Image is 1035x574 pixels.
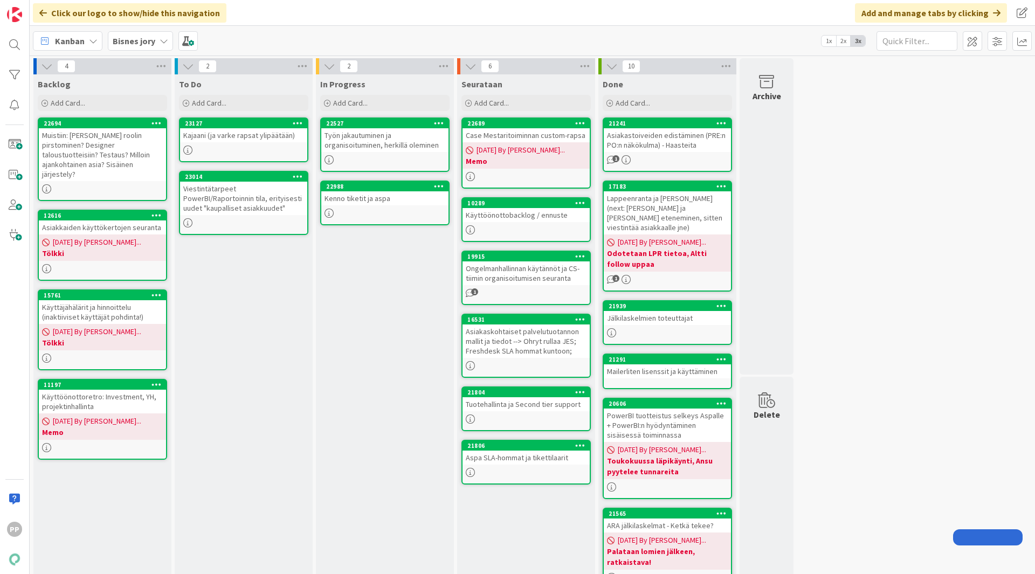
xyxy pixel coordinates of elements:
[604,509,731,518] div: 21565
[320,117,450,172] a: 22527Työn jakautuminen ja organisoituminen, herkillä oleminen
[321,182,448,205] div: 22988Kenno tiketit ja aspa
[180,182,307,215] div: Viestintätarpeet PowerBI/Raportoinnin tila, erityisesti uudet "kaupalliset asiakkuudet"
[467,253,590,260] div: 19915
[604,182,731,191] div: 17183
[855,3,1007,23] div: Add and manage tabs by clicking
[326,183,448,190] div: 22988
[44,212,166,219] div: 12616
[463,397,590,411] div: Tuotehallinta ja Second tier support
[180,119,307,128] div: 23127
[39,119,166,128] div: 22694
[321,182,448,191] div: 22988
[461,117,591,189] a: 22689Case Mestaritoiminnan custom-rapsa[DATE] By [PERSON_NAME]...Memo
[603,117,732,172] a: 21241Asiakastoiveiden edistäminen (PRE:n PO:n näkökulma) - Haasteita
[467,316,590,323] div: 16531
[604,399,731,409] div: 20606
[38,379,167,460] a: 11197Käyttöönottoretro: Investment, YH, projektinhallinta[DATE] By [PERSON_NAME]...Memo
[463,441,590,451] div: 21806
[604,518,731,532] div: ARA jälkilaskelmat - Ketkä tekee?
[609,510,731,517] div: 21565
[604,355,731,364] div: 21291
[461,79,502,89] span: Seurataan
[39,380,166,390] div: 11197
[461,440,591,485] a: 21806Aspa SLA-hommat ja tikettilaarit
[179,79,202,89] span: To Do
[42,427,163,438] b: Memo
[604,301,731,311] div: 21939
[179,171,308,235] a: 23014Viestintätarpeet PowerBI/Raportoinnin tila, erityisesti uudet "kaupalliset asiakkuudet"
[471,288,478,295] span: 1
[53,237,141,248] span: [DATE] By [PERSON_NAME]...
[7,7,22,22] img: Visit kanbanzone.com
[607,455,728,477] b: Toukokuussa läpikäynti, Ansu pyytelee tunnareita
[180,128,307,142] div: Kajaani (ja varke rapsat ylipäätään)
[38,289,167,370] a: 15761Käyttäjähälärit ja hinnoittelu (inaktiiviset käyttäjät pohdinta!)[DATE] By [PERSON_NAME]...T...
[39,390,166,413] div: Käyttöönottoretro: Investment, YH, projektinhallinta
[616,98,650,108] span: Add Card...
[604,364,731,378] div: Mailerliten lisenssit ja käyttäminen
[851,36,865,46] span: 3x
[42,248,163,259] b: Tölkki
[467,120,590,127] div: 22689
[603,398,732,499] a: 20606PowerBI tuotteistus selkeys Aspalle + PowerBI:n hyödyntäminen sisäisessä toiminnassa[DATE] B...
[463,198,590,222] div: 10289Käyttöönottobacklog / ennuste
[180,172,307,182] div: 23014
[321,119,448,128] div: 22527
[113,36,155,46] b: Bisnes jory
[461,386,591,431] a: 21804Tuotehallinta ja Second tier support
[604,355,731,378] div: 21291Mailerliten lisenssit ja käyttäminen
[609,400,731,407] div: 20606
[333,98,368,108] span: Add Card...
[609,356,731,363] div: 21291
[463,119,590,128] div: 22689
[320,79,365,89] span: In Progress
[836,36,851,46] span: 2x
[39,211,166,220] div: 12616
[603,181,732,292] a: 17183Lappeenranta ja [PERSON_NAME] (next: [PERSON_NAME] ja [PERSON_NAME] eteneminen, sitten viest...
[463,388,590,397] div: 21804
[622,60,640,73] span: 10
[179,117,308,162] a: 23127Kajaani (ja varke rapsat ylipäätään)
[463,198,590,208] div: 10289
[461,251,591,305] a: 19915Ongelmanhallinnan käytännöt ja CS-tiimin organisoitumisen seuranta
[38,79,71,89] span: Backlog
[55,34,85,47] span: Kanban
[39,211,166,234] div: 12616Asiakkaiden käyttökertojen seuranta
[463,315,590,358] div: 16531Asiakaskohtaiset palvelutuotannon mallit ja tiedot --> Ohryt rullaa JES; Freshdesk SLA homma...
[7,552,22,567] img: avatar
[463,128,590,142] div: Case Mestaritoiminnan custom-rapsa
[463,252,590,261] div: 19915
[340,60,358,73] span: 2
[612,275,619,282] span: 1
[609,183,731,190] div: 17183
[39,220,166,234] div: Asiakkaiden käyttökertojen seuranta
[477,144,565,156] span: [DATE] By [PERSON_NAME]...
[467,389,590,396] div: 21804
[618,535,706,546] span: [DATE] By [PERSON_NAME]...
[604,128,731,152] div: Asiakastoiveiden edistäminen (PRE:n PO:n näkökulma) - Haasteita
[44,381,166,389] div: 11197
[604,119,731,128] div: 21241
[38,210,167,281] a: 12616Asiakkaiden käyttökertojen seuranta[DATE] By [PERSON_NAME]...Tölkki
[463,252,590,285] div: 19915Ongelmanhallinnan käytännöt ja CS-tiimin organisoitumisen seuranta
[607,546,728,568] b: Palataan lomien jälkeen, ratkaistava!
[180,172,307,215] div: 23014Viestintätarpeet PowerBI/Raportoinnin tila, erityisesti uudet "kaupalliset asiakkuudet"
[38,117,167,201] a: 22694Muistiin: [PERSON_NAME] roolin pirstominen? Designer taloustuotteisiin? Testaus? Milloin aja...
[603,354,732,389] a: 21291Mailerliten lisenssit ja käyttäminen
[607,248,728,269] b: Odotetaan LPR tietoa, Altti follow uppaa
[53,416,141,427] span: [DATE] By [PERSON_NAME]...
[467,442,590,449] div: 21806
[185,173,307,181] div: 23014
[463,119,590,142] div: 22689Case Mestaritoiminnan custom-rapsa
[321,128,448,152] div: Työn jakautuminen ja organisoituminen, herkillä oleminen
[612,155,619,162] span: 1
[474,98,509,108] span: Add Card...
[754,408,780,421] div: Delete
[481,60,499,73] span: 6
[39,380,166,413] div: 11197Käyttöönottoretro: Investment, YH, projektinhallinta
[463,441,590,465] div: 21806Aspa SLA-hommat ja tikettilaarit
[39,128,166,181] div: Muistiin: [PERSON_NAME] roolin pirstominen? Designer taloustuotteisiin? Testaus? Milloin ajankoht...
[39,291,166,300] div: 15761
[321,119,448,152] div: 22527Työn jakautuminen ja organisoituminen, herkillä oleminen
[463,388,590,411] div: 21804Tuotehallinta ja Second tier support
